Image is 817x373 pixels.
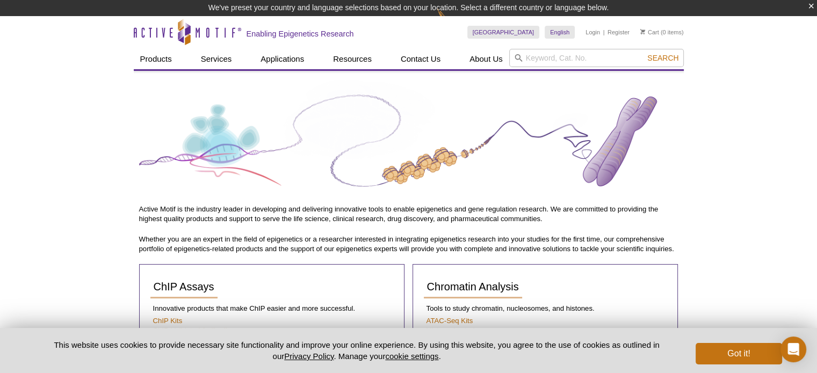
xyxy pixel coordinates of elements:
[327,49,378,69] a: Resources
[424,275,522,298] a: Chromatin Analysis
[139,81,678,202] img: Product Guide
[35,339,678,362] p: This website uses cookies to provide necessary site functionality and improve your online experie...
[194,49,238,69] a: Services
[426,317,473,325] a: ATAC-Seq Kits
[427,281,519,292] span: Chromatin Analysis
[247,29,354,39] h2: Enabling Epigenetics Research
[426,326,479,334] a: Histone Analysis
[545,26,575,39] a: English
[780,337,806,362] div: Open Intercom Messenger
[139,235,678,254] p: Whether you are an expert in the field of epigenetics or a researcher interested in integrating e...
[153,326,235,334] a: ChIP-Validated Antibodies
[134,49,178,69] a: Products
[437,8,466,33] img: Change Here
[585,28,600,36] a: Login
[394,49,447,69] a: Contact Us
[647,54,678,62] span: Search
[385,352,438,361] button: cookie settings
[153,317,183,325] a: ChIP Kits
[463,49,509,69] a: About Us
[254,49,310,69] a: Applications
[608,28,630,36] a: Register
[139,204,678,224] p: Active Motif is the industry leader in developing and delivering innovative tools to enable epige...
[154,281,214,292] span: ChIP Assays
[284,352,334,361] a: Privacy Policy
[603,26,605,39] li: |
[467,26,540,39] a: [GEOGRAPHIC_DATA]
[640,26,684,39] li: (0 items)
[150,304,393,313] p: Innovative products that make ChIP easier and more successful.
[640,29,645,34] img: Your Cart
[640,28,659,36] a: Cart
[644,53,682,63] button: Search
[509,49,684,67] input: Keyword, Cat. No.
[150,275,218,298] a: ChIP Assays
[424,304,667,313] p: Tools to study chromatin, nucleosomes, and histones.
[696,343,782,364] button: Got it!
